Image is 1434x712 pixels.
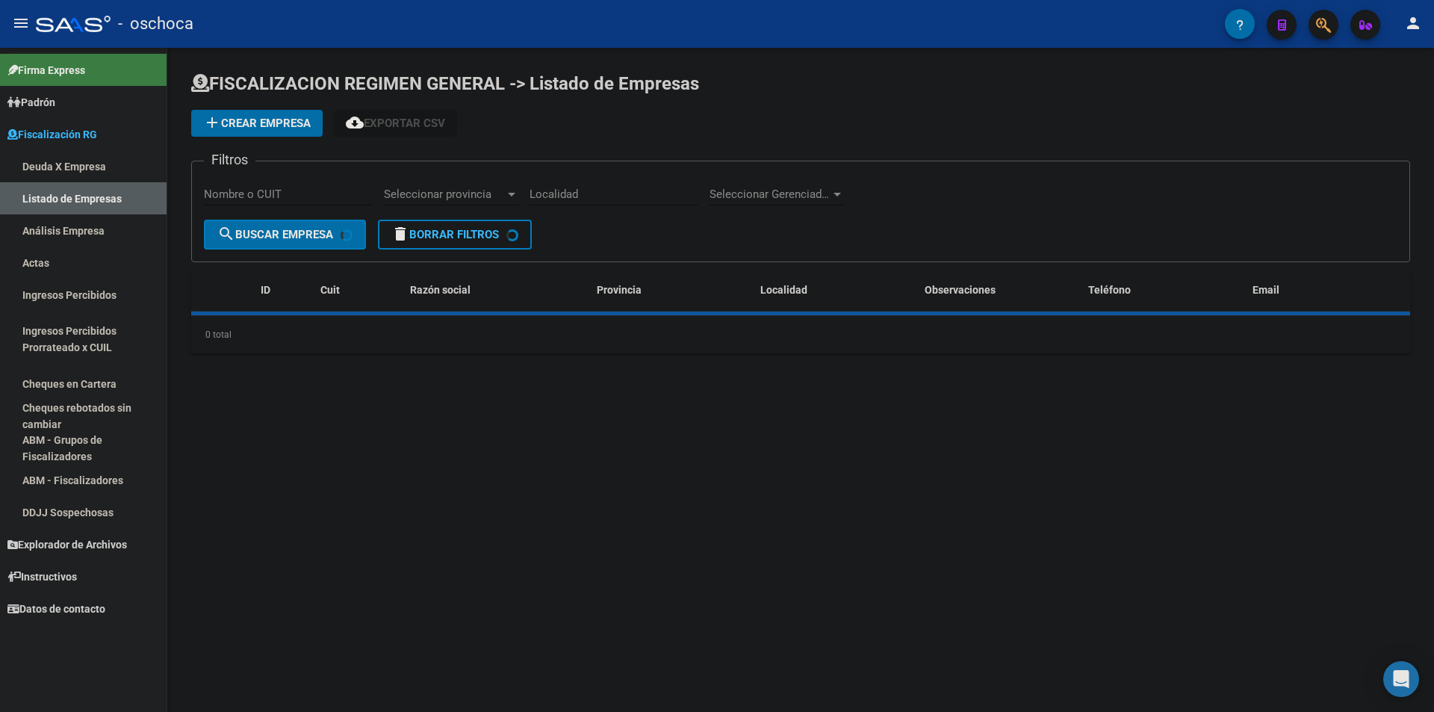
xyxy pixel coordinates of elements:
[925,284,996,296] span: Observaciones
[346,114,364,131] mat-icon: cloud_download
[1088,284,1131,296] span: Teléfono
[191,316,1410,353] div: 0 total
[191,110,323,137] button: Crear Empresa
[346,117,445,130] span: Exportar CSV
[7,126,97,143] span: Fiscalización RG
[919,274,1082,306] datatable-header-cell: Observaciones
[191,73,699,94] span: FISCALIZACION REGIMEN GENERAL -> Listado de Empresas
[217,228,333,241] span: Buscar Empresa
[1082,274,1246,306] datatable-header-cell: Teléfono
[204,149,255,170] h3: Filtros
[203,114,221,131] mat-icon: add
[378,220,532,250] button: Borrar Filtros
[1404,14,1422,32] mat-icon: person
[384,188,505,201] span: Seleccionar provincia
[591,274,754,306] datatable-header-cell: Provincia
[760,284,807,296] span: Localidad
[7,569,77,585] span: Instructivos
[597,284,642,296] span: Provincia
[7,62,85,78] span: Firma Express
[404,274,591,306] datatable-header-cell: Razón social
[1253,284,1279,296] span: Email
[7,536,127,553] span: Explorador de Archivos
[204,220,366,250] button: Buscar Empresa
[118,7,193,40] span: - oschoca
[12,14,30,32] mat-icon: menu
[334,110,457,137] button: Exportar CSV
[7,94,55,111] span: Padrón
[255,274,314,306] datatable-header-cell: ID
[7,601,105,617] span: Datos de contacto
[320,284,340,296] span: Cuit
[710,188,831,201] span: Seleccionar Gerenciador
[391,225,409,243] mat-icon: delete
[391,228,499,241] span: Borrar Filtros
[410,284,471,296] span: Razón social
[203,117,311,130] span: Crear Empresa
[217,225,235,243] mat-icon: search
[314,274,404,306] datatable-header-cell: Cuit
[1383,661,1419,697] div: Open Intercom Messenger
[1247,274,1410,306] datatable-header-cell: Email
[261,284,270,296] span: ID
[754,274,918,306] datatable-header-cell: Localidad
